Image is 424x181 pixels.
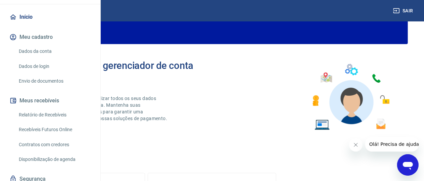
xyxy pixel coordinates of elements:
img: Imagem de um avatar masculino com diversos icones exemplificando as funcionalidades do gerenciado... [307,60,394,134]
a: Dados de login [16,60,92,73]
a: Relatório de Recebíveis [16,108,92,122]
span: Olá! Precisa de ajuda? [4,5,56,10]
a: Dados da conta [16,44,92,58]
a: Disponibilização de agenda [16,153,92,166]
button: Meu cadastro [8,30,92,44]
iframe: Mensagem da empresa [365,137,419,152]
a: Contratos com credores [16,138,92,152]
h2: Bem-vindo(a) ao gerenciador de conta Vindi [30,60,212,82]
button: Sair [392,5,416,17]
button: Meus recebíveis [8,93,92,108]
h5: O que deseja fazer hoje? [16,158,408,165]
iframe: Botão para abrir a janela de mensagens [397,154,419,176]
a: Início [8,10,92,24]
a: Envio de documentos [16,74,92,88]
iframe: Fechar mensagem [349,138,363,152]
a: Recebíveis Futuros Online [16,123,92,137]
